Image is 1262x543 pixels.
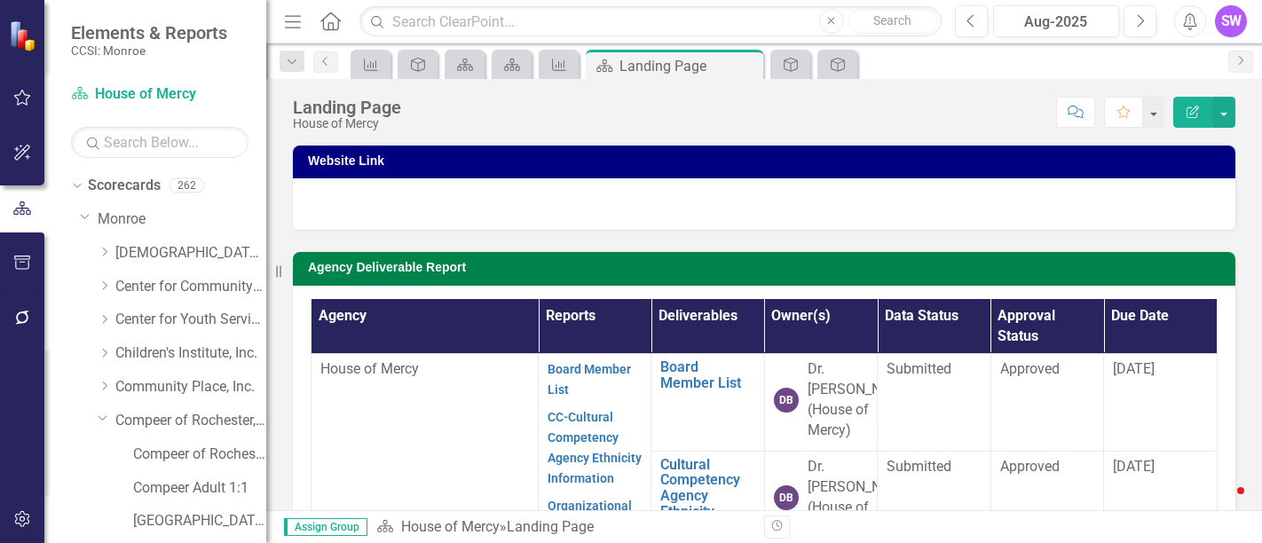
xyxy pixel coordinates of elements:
[133,478,266,499] a: Compeer Adult 1:1
[774,388,799,413] div: DB
[808,359,914,440] div: Dr. [PERSON_NAME] (House of Mercy)
[359,6,942,37] input: Search ClearPoint...
[651,354,764,451] td: Double-Click to Edit Right Click for Context Menu
[999,12,1113,33] div: Aug-2025
[507,518,594,535] div: Landing Page
[808,457,914,538] div: Dr. [PERSON_NAME] (House of Mercy)
[293,98,401,117] div: Landing Page
[660,457,754,535] a: Cultural Competency Agency Ethnicity Information
[548,410,642,485] a: CC-Cultural Competency Agency Ethnicity Information
[887,360,951,377] span: Submitted
[308,154,1227,168] h3: Website Link
[115,343,266,364] a: Children's Institute, Inc.
[774,485,799,510] div: DB
[115,411,266,431] a: Compeer of Rochester, Inc.
[284,518,367,536] span: Assign Group
[71,84,248,105] a: House of Mercy
[88,176,161,196] a: Scorecards
[848,9,937,34] button: Search
[1215,5,1247,37] button: SW
[1104,354,1218,451] td: Double-Click to Edit
[1113,360,1155,377] span: [DATE]
[1000,360,1060,377] span: Approved
[993,5,1119,37] button: Aug-2025
[170,178,204,193] div: 262
[308,261,1227,274] h3: Agency Deliverable Report
[71,43,227,58] small: CCSI: Monroe
[9,20,40,51] img: ClearPoint Strategy
[878,354,990,451] td: Double-Click to Edit
[887,458,951,475] span: Submitted
[548,499,632,533] a: Organizational Chart
[376,517,751,538] div: »
[115,377,266,397] a: Community Place, Inc.
[115,310,266,330] a: Center for Youth Services, Inc.
[133,445,266,465] a: Compeer of Rochester, Inc. (MCOMH Internal)
[1202,483,1244,525] iframe: Intercom live chat
[764,354,877,451] td: Double-Click to Edit
[990,354,1103,451] td: Double-Click to Edit
[401,518,500,535] a: House of Mercy
[293,117,401,130] div: House of Mercy
[619,55,759,77] div: Landing Page
[548,362,631,397] a: Board Member List
[133,511,266,531] a: [GEOGRAPHIC_DATA]
[115,243,266,264] a: [DEMOGRAPHIC_DATA] Charities Family & Community Services
[71,22,227,43] span: Elements & Reports
[660,359,754,390] a: Board Member List
[115,277,266,297] a: Center for Community Alternatives
[1000,458,1060,475] span: Approved
[98,209,266,230] a: Monroe
[71,127,248,158] input: Search Below...
[873,13,911,28] span: Search
[1113,458,1155,475] span: [DATE]
[320,359,529,380] p: House of Mercy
